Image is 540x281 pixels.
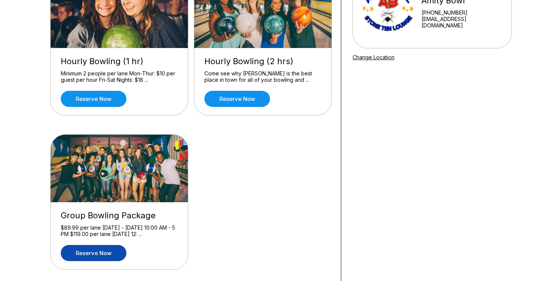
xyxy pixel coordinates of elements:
[51,135,189,202] img: Group Bowling Package
[61,210,178,221] div: Group Bowling Package
[204,56,321,66] div: Hourly Bowling (2 hrs)
[352,54,394,60] a: Change Location
[61,245,126,261] a: Reserve now
[61,70,178,83] div: Minimum 2 people per lane Mon-Thur: $10 per guest per hour Fri-Sat Nights: $18 ...
[204,91,270,107] a: Reserve now
[61,224,178,237] div: $89.99 per lane [DATE] - [DATE] 10:00 AM - 5 PM $119.00 per lane [DATE] 12: ...
[421,16,502,29] a: [EMAIL_ADDRESS][DOMAIN_NAME]
[204,70,321,83] div: Come see why [PERSON_NAME] is the best place in town for all of your bowling and ...
[61,91,126,107] a: Reserve now
[61,56,178,66] div: Hourly Bowling (1 hr)
[421,9,502,16] div: [PHONE_NUMBER]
